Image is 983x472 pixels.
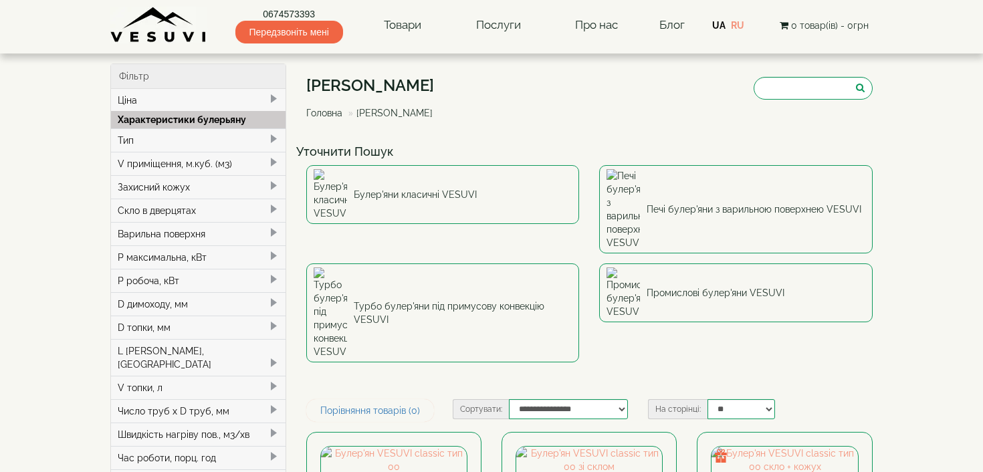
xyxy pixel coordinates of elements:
[111,222,286,245] div: Варильна поверхня
[111,128,286,152] div: Тип
[111,175,286,199] div: Захисний кожух
[111,269,286,292] div: P робоча, кВт
[712,20,726,31] a: UA
[111,339,286,376] div: L [PERSON_NAME], [GEOGRAPHIC_DATA]
[111,89,286,112] div: Ціна
[345,106,433,120] li: [PERSON_NAME]
[370,10,435,41] a: Товари
[111,64,286,89] div: Фільтр
[731,20,744,31] a: RU
[314,169,347,220] img: Булер'яни класичні VESUVI
[714,449,728,463] img: gift
[296,145,883,158] h4: Уточнити Пошук
[235,7,343,21] a: 0674573393
[111,316,286,339] div: D топки, мм
[648,399,707,419] label: На сторінці:
[463,10,534,41] a: Послуги
[314,267,347,358] img: Турбо булер'яни під примусову конвекцію VESUVI
[111,446,286,469] div: Час роботи, порц. год
[306,165,580,224] a: Булер'яни класичні VESUVI Булер'яни класичні VESUVI
[111,292,286,316] div: D димоходу, мм
[453,399,509,419] label: Сортувати:
[111,152,286,175] div: V приміщення, м.куб. (м3)
[562,10,631,41] a: Про нас
[110,7,207,43] img: Завод VESUVI
[659,18,685,31] a: Блог
[306,399,434,422] a: Порівняння товарів (0)
[607,169,640,249] img: Печі булер'яни з варильною поверхнею VESUVI
[306,77,443,94] h1: [PERSON_NAME]
[776,18,873,33] button: 0 товар(ів) - 0грн
[111,199,286,222] div: Скло в дверцятах
[306,263,580,362] a: Турбо булер'яни під примусову конвекцію VESUVI Турбо булер'яни під примусову конвекцію VESUVI
[111,399,286,423] div: Число труб x D труб, мм
[607,267,640,318] img: Промислові булер'яни VESUVI
[111,111,286,128] div: Характеристики булерьяну
[111,376,286,399] div: V топки, л
[235,21,343,43] span: Передзвоніть мені
[111,245,286,269] div: P максимальна, кВт
[306,108,342,118] a: Головна
[791,20,869,31] span: 0 товар(ів) - 0грн
[111,423,286,446] div: Швидкість нагріву пов., м3/хв
[599,263,873,322] a: Промислові булер'яни VESUVI Промислові булер'яни VESUVI
[599,165,873,253] a: Печі булер'яни з варильною поверхнею VESUVI Печі булер'яни з варильною поверхнею VESUVI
